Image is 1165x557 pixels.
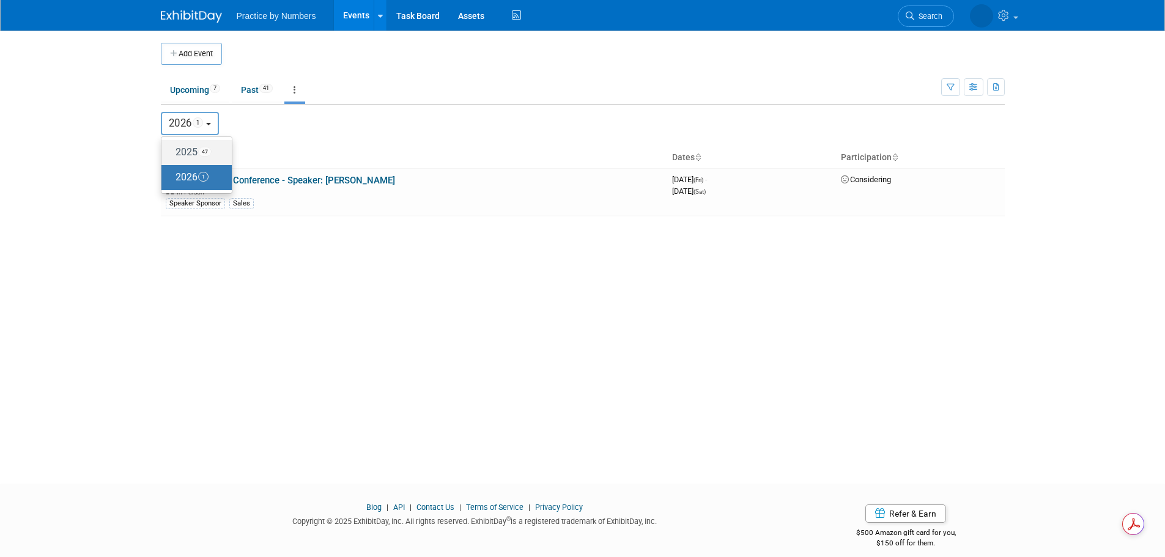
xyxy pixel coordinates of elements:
[166,198,225,209] div: Speaker Sponsor
[865,504,946,523] a: Refer & Earn
[695,152,701,162] a: Sort by Start Date
[193,117,204,128] span: 1
[198,172,209,182] span: 1
[416,503,454,512] a: Contact Us
[506,515,511,522] sup: ®
[667,147,836,168] th: Dates
[161,147,667,168] th: Event
[232,78,282,101] a: Past41
[210,84,220,93] span: 7
[161,43,222,65] button: Add Event
[807,520,1005,548] div: $500 Amazon gift card for you,
[169,117,204,129] span: 2026
[525,503,533,512] span: |
[166,175,395,186] a: MidWest Dental Conference - Speaker: [PERSON_NAME]
[456,503,464,512] span: |
[836,147,1005,168] th: Participation
[198,147,212,157] span: 47
[161,112,219,135] button: 20261
[259,84,273,93] span: 41
[393,503,405,512] a: API
[161,10,222,23] img: ExhibitDay
[229,198,254,209] div: Sales
[841,175,891,184] span: Considering
[914,12,942,21] span: Search
[672,186,706,196] span: [DATE]
[466,503,523,512] a: Terms of Service
[898,6,954,27] a: Search
[161,78,229,101] a: Upcoming7
[168,142,220,163] label: 2025
[237,11,316,21] span: Practice by Numbers
[366,503,382,512] a: Blog
[383,503,391,512] span: |
[407,503,415,512] span: |
[535,503,583,512] a: Privacy Policy
[970,4,993,28] img: Hannah Dallek
[161,513,790,527] div: Copyright © 2025 ExhibitDay, Inc. All rights reserved. ExhibitDay is a registered trademark of Ex...
[672,175,707,184] span: [DATE]
[693,188,706,195] span: (Sat)
[705,175,707,184] span: -
[892,152,898,162] a: Sort by Participation Type
[168,168,220,188] label: 2026
[693,177,703,183] span: (Fri)
[807,538,1005,548] div: $150 off for them.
